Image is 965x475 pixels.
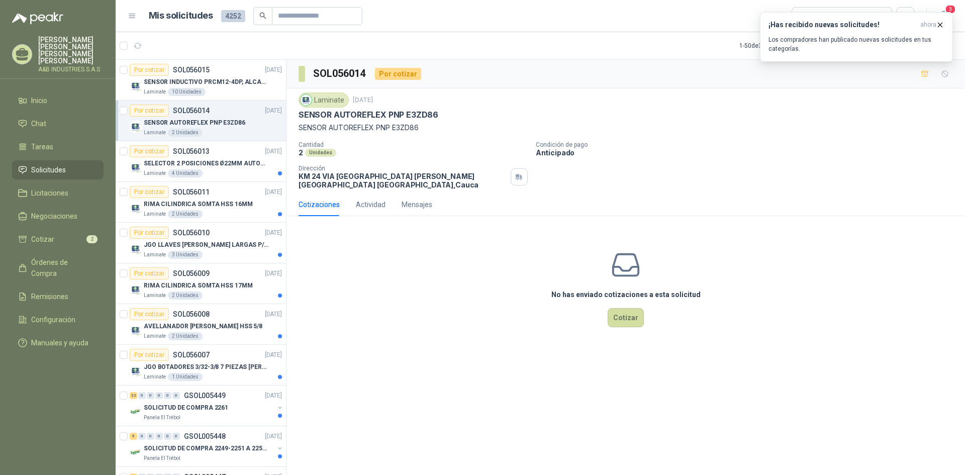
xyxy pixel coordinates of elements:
img: Company Logo [301,94,312,106]
div: 4 Unidades [168,169,203,177]
h3: ¡Has recibido nuevas solicitudes! [768,21,916,29]
img: Logo peakr [12,12,63,24]
img: Company Logo [130,80,142,92]
a: Por cotizarSOL056007[DATE] Company LogoJGO BOTADORES 3/32-3/8 7 PIEZAS [PERSON_NAME] J9Laminate1 ... [116,345,286,386]
span: Remisiones [31,291,68,302]
h3: No has enviado cotizaciones a esta solicitud [551,289,701,300]
span: Chat [31,118,46,129]
div: 0 [147,433,154,440]
p: Panela El Trébol [144,454,180,462]
img: Company Logo [130,446,142,458]
p: [PERSON_NAME] [PERSON_NAME] [PERSON_NAME] [PERSON_NAME] [38,36,104,64]
span: Licitaciones [31,187,68,199]
p: SENSOR AUTOREFLEX PNP E3ZD86 [299,122,953,133]
p: [DATE] [353,96,373,105]
p: [DATE] [265,228,282,238]
p: SOL056014 [173,107,210,114]
h3: SOL056014 [313,66,367,81]
span: Tareas [31,141,53,152]
div: 2 Unidades [168,129,203,137]
div: Por cotizar [130,267,169,279]
div: Actividad [356,199,385,210]
span: Cotizar [31,234,54,245]
div: 2 Unidades [168,292,203,300]
p: AVELLANADOR [PERSON_NAME] HSS 5/8 [144,322,262,331]
a: Cotizar2 [12,230,104,249]
p: A&B INDUSTRIES S.A.S [38,66,104,72]
div: Mensajes [402,199,432,210]
span: Configuración [31,314,75,325]
span: Órdenes de Compra [31,257,94,279]
a: Por cotizarSOL056010[DATE] Company LogoJGO LLAVES [PERSON_NAME] LARGAS P/BOLA 4996 ULaminate3 Uni... [116,223,286,263]
p: [DATE] [265,147,282,156]
div: 0 [138,392,146,399]
p: Dirección [299,165,507,172]
img: Company Logo [130,202,142,214]
p: Laminate [144,292,166,300]
div: 0 [147,392,154,399]
img: Company Logo [130,243,142,255]
p: SOL056008 [173,311,210,318]
img: Company Logo [130,406,142,418]
button: 3 [935,7,953,25]
a: Solicitudes [12,160,104,179]
p: JGO LLAVES [PERSON_NAME] LARGAS P/BOLA 4996 U [144,240,269,250]
p: [DATE] [265,432,282,441]
a: Por cotizarSOL056015[DATE] Company LogoSENSOR INDUCTIVO PRCM12-4DP, ALCANCE 4MMLaminate10 Unidades [116,60,286,101]
p: [DATE] [265,65,282,75]
a: Inicio [12,91,104,110]
p: Laminate [144,373,166,381]
div: 1 Unidades [168,373,203,381]
p: Anticipado [536,148,961,157]
span: 4252 [221,10,245,22]
div: 2 Unidades [168,210,203,218]
button: Cotizar [608,308,644,327]
div: Por cotizar [130,308,169,320]
p: Panela El Trébol [144,414,180,422]
p: Laminate [144,169,166,177]
a: Por cotizarSOL056009[DATE] Company LogoRIMA CILINDRICA SOMTA HSS 17MMLaminate2 Unidades [116,263,286,304]
a: Chat [12,114,104,133]
a: 9 0 0 0 0 0 GSOL005448[DATE] Company LogoSOLICITUD DE COMPRA 2249-2251 A 2256-2258 Y 2262Panela E... [130,430,284,462]
p: Los compradores han publicado nuevas solicitudes en tus categorías. [768,35,944,53]
a: Remisiones [12,287,104,306]
p: [DATE] [265,106,282,116]
div: Por cotizar [375,68,421,80]
p: Laminate [144,210,166,218]
p: Laminate [144,129,166,137]
img: Company Logo [130,365,142,377]
div: 1 - 50 de 3116 [739,38,805,54]
div: 0 [155,433,163,440]
div: 0 [155,392,163,399]
p: Laminate [144,251,166,259]
img: Company Logo [130,121,142,133]
p: 2 [299,148,303,157]
p: KM 24 VIA [GEOGRAPHIC_DATA] [PERSON_NAME] [GEOGRAPHIC_DATA] [GEOGRAPHIC_DATA] , Cauca [299,172,507,189]
a: 32 0 0 0 0 0 GSOL005449[DATE] Company LogoSOLICITUD DE COMPRA 2261Panela El Trébol [130,390,284,422]
div: 3 Unidades [168,251,203,259]
a: Órdenes de Compra [12,253,104,283]
a: Por cotizarSOL056011[DATE] Company LogoRIMA CILINDRICA SOMTA HSS 16MMLaminate2 Unidades [116,182,286,223]
a: Negociaciones [12,207,104,226]
div: Laminate [299,92,349,108]
div: Por cotizar [130,145,169,157]
a: Por cotizarSOL056008[DATE] Company LogoAVELLANADOR [PERSON_NAME] HSS 5/8Laminate2 Unidades [116,304,286,345]
p: Cantidad [299,141,528,148]
div: Unidades [305,149,336,157]
a: Tareas [12,137,104,156]
p: JGO BOTADORES 3/32-3/8 7 PIEZAS [PERSON_NAME] J9 [144,362,269,372]
p: SENSOR INDUCTIVO PRCM12-4DP, ALCANCE 4MM [144,77,269,87]
div: Todas [798,11,819,22]
p: SOLICITUD DE COMPRA 2261 [144,403,228,413]
div: 0 [138,433,146,440]
p: SOL056011 [173,188,210,196]
a: Manuales y ayuda [12,333,104,352]
span: Negociaciones [31,211,77,222]
p: SOL056013 [173,148,210,155]
p: RIMA CILINDRICA SOMTA HSS 17MM [144,281,252,291]
div: Por cotizar [130,349,169,361]
span: ahora [920,21,936,29]
p: SOL056015 [173,66,210,73]
span: Manuales y ayuda [31,337,88,348]
div: 0 [164,392,171,399]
